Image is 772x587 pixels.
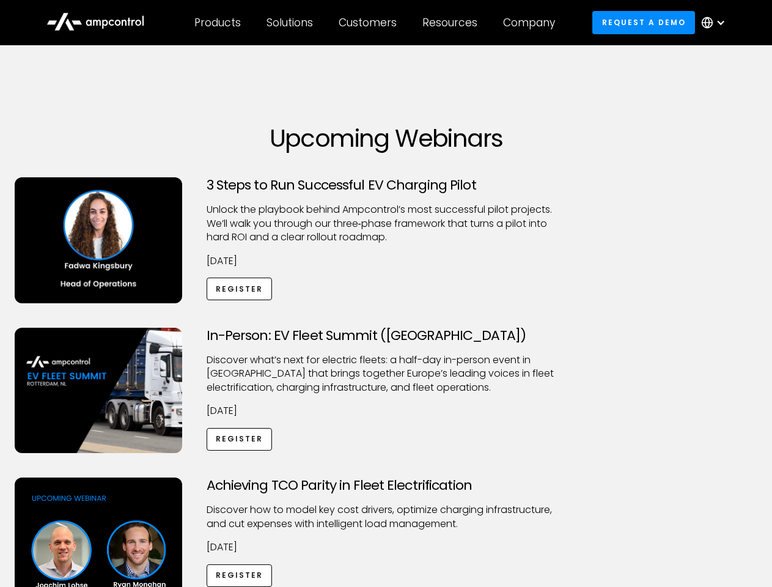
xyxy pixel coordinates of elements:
div: Resources [422,16,477,29]
p: [DATE] [207,254,566,268]
p: [DATE] [207,404,566,418]
h3: In-Person: EV Fleet Summit ([GEOGRAPHIC_DATA]) [207,328,566,344]
a: Register [207,564,273,587]
p: Unlock the playbook behind Ampcontrol’s most successful pilot projects. We’ll walk you through ou... [207,203,566,244]
h1: Upcoming Webinars [15,124,758,153]
h3: Achieving TCO Parity in Fleet Electrification [207,478,566,493]
p: Discover how to model key cost drivers, optimize charging infrastructure, and cut expenses with i... [207,503,566,531]
a: Request a demo [592,11,695,34]
a: Register [207,428,273,451]
h3: 3 Steps to Run Successful EV Charging Pilot [207,177,566,193]
a: Register [207,278,273,300]
p: [DATE] [207,541,566,554]
div: Products [194,16,241,29]
div: Customers [339,16,397,29]
div: Solutions [267,16,313,29]
div: Company [503,16,555,29]
p: ​Discover what’s next for electric fleets: a half-day in-person event in [GEOGRAPHIC_DATA] that b... [207,353,566,394]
